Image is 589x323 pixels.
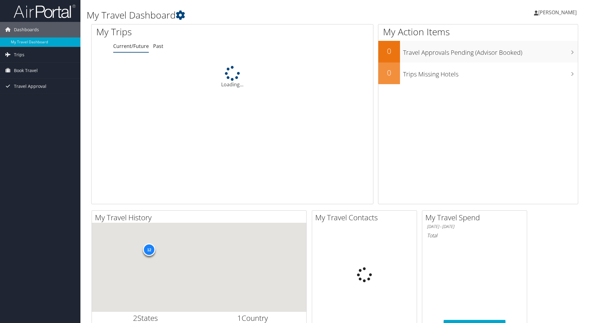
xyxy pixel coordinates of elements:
h2: 0 [378,67,400,78]
div: Loading... [92,66,373,88]
h2: 0 [378,46,400,56]
span: Book Travel [14,63,38,78]
div: 12 [143,243,155,256]
span: 2 [133,313,137,323]
a: Past [153,43,163,50]
a: [PERSON_NAME] [534,3,583,22]
a: Current/Future [113,43,149,50]
h1: My Travel Dashboard [87,9,417,22]
h6: [DATE] - [DATE] [427,224,522,230]
img: airportal-logo.png [14,4,75,19]
h1: My Trips [96,25,251,38]
h2: My Travel History [95,212,306,223]
h1: My Action Items [378,25,578,38]
span: Trips [14,47,24,62]
h3: Travel Approvals Pending (Advisor Booked) [403,45,578,57]
a: 0Travel Approvals Pending (Advisor Booked) [378,41,578,62]
span: [PERSON_NAME] [538,9,577,16]
h2: My Travel Spend [425,212,527,223]
h6: Total [427,232,522,239]
h2: My Travel Contacts [315,212,417,223]
a: 0Trips Missing Hotels [378,62,578,84]
span: 1 [237,313,242,323]
span: Dashboards [14,22,39,37]
h3: Trips Missing Hotels [403,67,578,79]
span: Travel Approval [14,79,46,94]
